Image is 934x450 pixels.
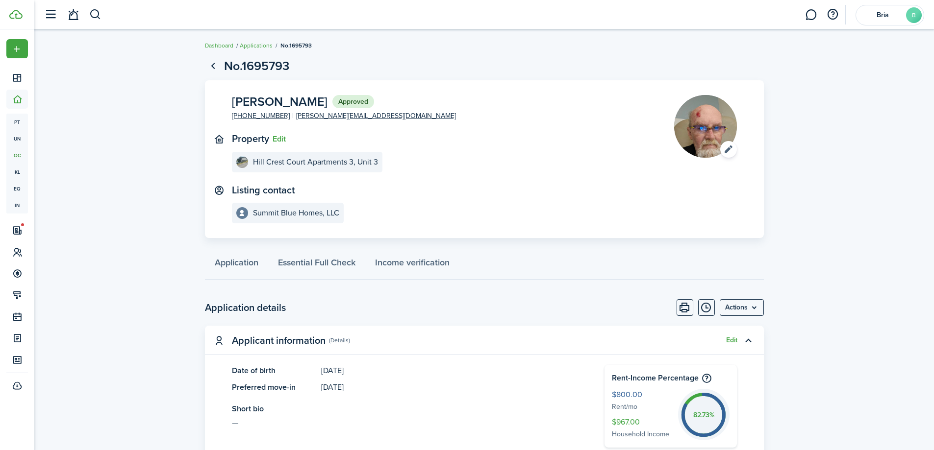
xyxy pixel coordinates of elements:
[6,164,28,180] a: kl
[906,7,922,23] avatar-text: B
[296,111,456,121] a: [PERSON_NAME][EMAIL_ADDRESS][DOMAIN_NAME]
[720,299,764,316] menu-btn: Actions
[232,365,317,377] panel-main-title: Date of birth
[89,6,101,23] button: Search
[677,299,693,316] button: Print
[232,185,295,196] text-item: Listing contact
[612,389,673,402] span: $800.00
[612,372,730,384] h4: Rent-Income Percentage
[6,39,28,58] button: Open menu
[321,365,575,377] panel-main-description: [DATE]
[253,158,378,166] e-details-info-title: Hill Crest Court Apartments 3, Unit 3
[232,335,326,346] panel-main-title: Applicant information
[6,180,28,197] a: eq
[205,250,268,280] a: Application
[365,250,459,280] a: Income verification
[6,130,28,147] a: un
[321,381,575,393] panel-main-description: [DATE]
[720,299,764,316] button: Open menu
[674,95,737,158] button: Open menu
[236,156,248,168] img: Hill Crest Court Apartments 3
[802,2,820,27] a: Messaging
[232,111,290,121] a: [PHONE_NUMBER]
[273,135,286,143] button: Edit
[6,197,28,213] a: in
[64,2,82,27] a: Notifications
[726,336,737,344] button: Edit
[280,41,312,50] span: No.1695793
[41,5,60,24] button: Open sidebar
[224,57,289,75] h1: No.1695793
[240,41,273,50] a: Applications
[205,58,222,74] a: Go back
[612,402,673,413] span: Rent/mo
[232,381,317,393] panel-main-title: Preferred move-in
[824,6,841,23] button: Open resource center
[329,336,350,345] panel-main-subtitle: (Details)
[332,95,374,109] status: Approved
[9,10,23,19] img: TenantCloud
[6,114,28,130] a: pt
[253,209,339,217] e-details-info-title: Summit Blue Homes, LLC
[612,416,673,429] span: $967.00
[698,299,715,316] button: Timeline
[6,147,28,164] a: oc
[612,429,673,440] span: Household Income
[232,417,575,429] see-more: —
[268,250,365,280] a: Essential Full Check
[232,403,575,415] panel-main-title: Short bio
[232,133,269,144] text-item: Property
[232,95,328,108] span: [PERSON_NAME]
[740,332,757,349] button: Toggle accordion
[205,300,286,315] h2: Application details
[674,95,737,158] img: Picture
[863,12,902,19] span: Bria
[205,41,233,50] a: Dashboard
